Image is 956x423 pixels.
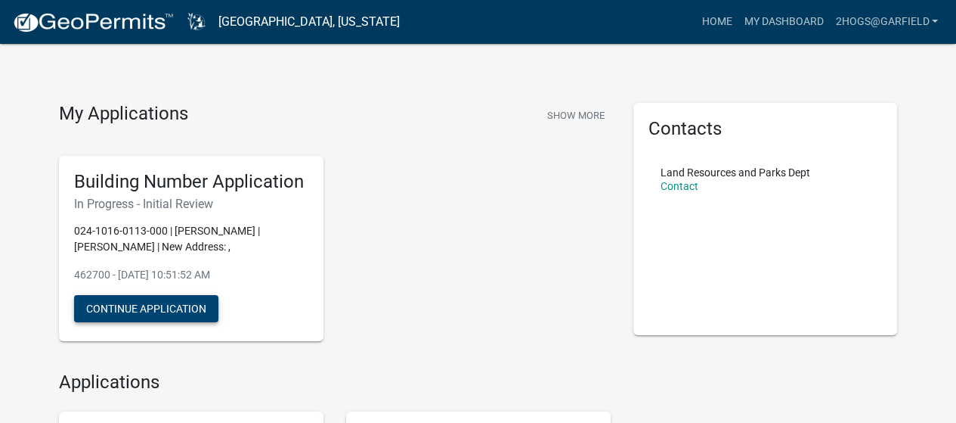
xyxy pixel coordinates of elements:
[74,295,218,322] button: Continue Application
[186,11,206,32] img: Dodge County, Wisconsin
[648,118,883,140] h5: Contacts
[695,8,738,36] a: Home
[59,103,188,126] h4: My Applications
[74,171,308,193] h5: Building Number Application
[661,167,810,178] p: Land Resources and Parks Dept
[59,372,611,393] h4: Applications
[74,197,308,211] h6: In Progress - Initial Review
[218,9,400,35] a: [GEOGRAPHIC_DATA], [US_STATE]
[738,8,829,36] a: My Dashboard
[829,8,944,36] a: 2Hogs@garfield
[661,180,698,192] a: Contact
[74,267,308,283] p: 462700 - [DATE] 10:51:52 AM
[541,103,611,128] button: Show More
[74,223,308,255] p: 024-1016-0113-000 | [PERSON_NAME] | [PERSON_NAME] | New Address: ,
